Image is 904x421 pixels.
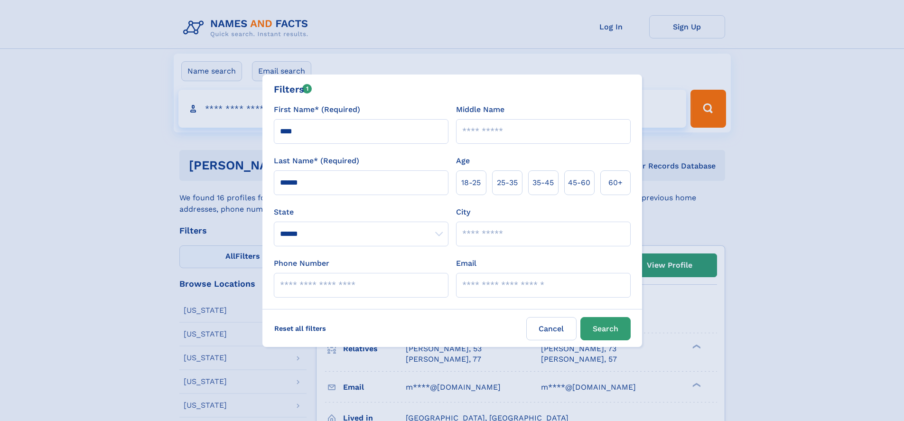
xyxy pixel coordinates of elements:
[274,155,359,167] label: Last Name* (Required)
[568,177,590,188] span: 45‑60
[580,317,631,340] button: Search
[526,317,577,340] label: Cancel
[274,104,360,115] label: First Name* (Required)
[274,82,312,96] div: Filters
[268,317,332,340] label: Reset all filters
[608,177,623,188] span: 60+
[456,104,504,115] label: Middle Name
[274,258,329,269] label: Phone Number
[532,177,554,188] span: 35‑45
[461,177,481,188] span: 18‑25
[456,258,476,269] label: Email
[456,155,470,167] label: Age
[497,177,518,188] span: 25‑35
[456,206,470,218] label: City
[274,206,448,218] label: State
